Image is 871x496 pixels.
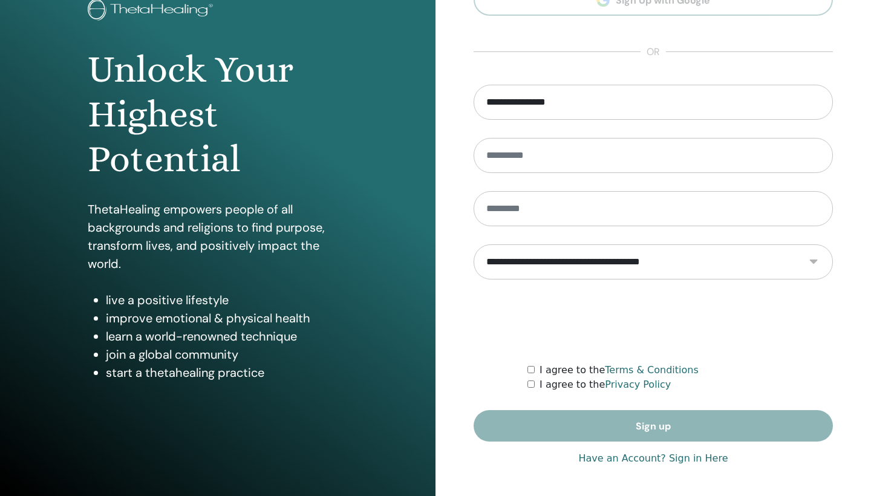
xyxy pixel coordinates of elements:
label: I agree to the [540,363,699,377]
h1: Unlock Your Highest Potential [88,47,348,182]
span: or [641,45,666,59]
li: live a positive lifestyle [106,291,348,309]
a: Terms & Conditions [605,364,698,376]
label: I agree to the [540,377,671,392]
iframe: reCAPTCHA [561,298,745,345]
p: ThetaHealing empowers people of all backgrounds and religions to find purpose, transform lives, a... [88,200,348,273]
a: Privacy Policy [605,379,671,390]
a: Have an Account? Sign in Here [578,451,728,466]
li: improve emotional & physical health [106,309,348,327]
li: start a thetahealing practice [106,364,348,382]
li: learn a world-renowned technique [106,327,348,345]
li: join a global community [106,345,348,364]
